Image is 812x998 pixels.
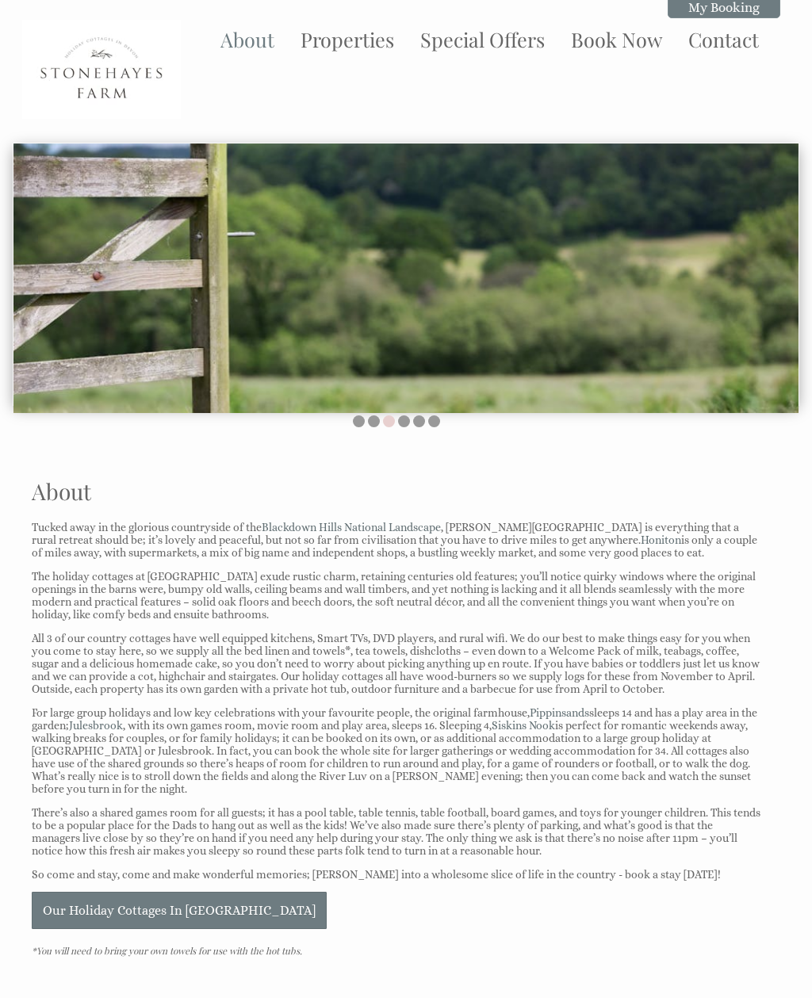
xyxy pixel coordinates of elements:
[530,706,589,719] a: Pippinsands
[32,868,761,881] p: So come and stay, come and make wonderful memories; [PERSON_NAME] into a wholesome slice of life ...
[32,892,327,929] a: Our Holiday Cottages In [GEOGRAPHIC_DATA]
[32,706,761,795] p: For large group holidays and low key celebrations with your favourite people, the original farmho...
[32,944,302,957] em: *You will need to bring your own towels for use with the hot tubs.
[220,26,274,52] a: About
[571,26,662,52] a: Book Now
[32,806,761,857] p: There’s also a shared games room for all guests; it has a pool table, table tennis, table footbal...
[492,719,555,732] a: Siskins Nook
[32,570,761,621] p: The holiday cottages at [GEOGRAPHIC_DATA] exude rustic charm, retaining centuries old features; y...
[32,632,761,695] p: All 3 of our country cottages have well equipped kitchens, Smart TVs, DVD players, and rural wifi...
[641,533,681,546] a: Honiton
[262,521,441,533] a: Blackdown Hills National Landscape
[301,26,394,52] a: Properties
[420,26,545,52] a: Special Offers
[69,719,123,732] a: Julesbrook
[22,20,181,119] img: Stonehayes Farm
[688,26,759,52] a: Contact
[32,476,761,506] h1: About
[32,521,761,559] p: Tucked away in the glorious countryside of the , [PERSON_NAME][GEOGRAPHIC_DATA] is everything tha...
